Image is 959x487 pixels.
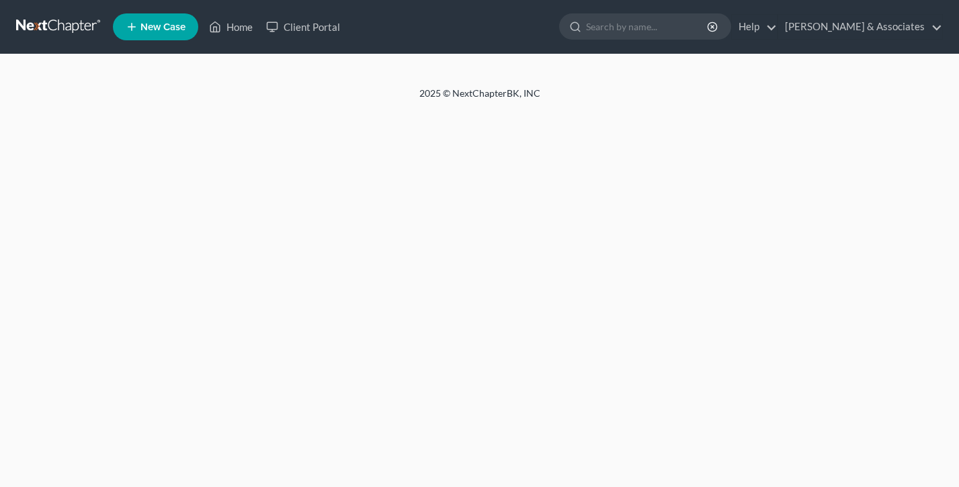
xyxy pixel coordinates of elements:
[778,15,942,39] a: [PERSON_NAME] & Associates
[97,87,863,111] div: 2025 © NextChapterBK, INC
[732,15,777,39] a: Help
[259,15,347,39] a: Client Portal
[586,14,709,39] input: Search by name...
[202,15,259,39] a: Home
[140,22,185,32] span: New Case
